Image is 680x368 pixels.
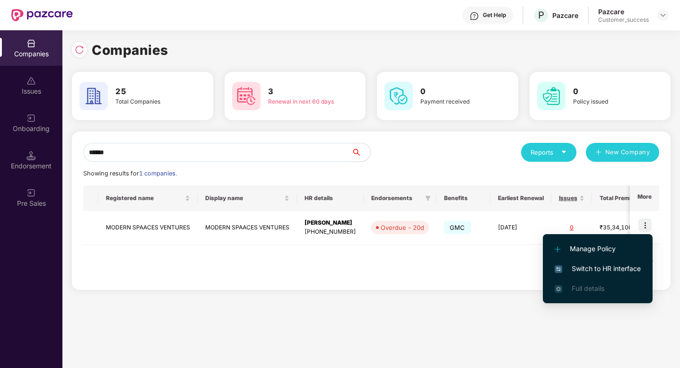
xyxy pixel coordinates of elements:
[26,151,36,160] img: svg+xml;base64,PHN2ZyB3aWR0aD0iMTQuNSIgaGVpZ2h0PSIxNC41IiB2aWV3Qm94PSIwIDAgMTYgMTYiIGZpbGw9Im5vbm...
[26,114,36,123] img: svg+xml;base64,PHN2ZyB3aWR0aD0iMjAiIGhlaWdodD0iMjAiIHZpZXdCb3g9IjAgMCAyMCAyMCIgZmlsbD0ibm9uZSIgeG...
[444,221,471,234] span: GMC
[305,228,356,237] div: [PHONE_NUMBER]
[79,82,108,110] img: svg+xml;base64,PHN2ZyB4bWxucz0iaHR0cDovL3d3dy53My5vcmcvMjAwMC9zdmciIHdpZHRoPSI2MCIgaGVpZ2h0PSI2MC...
[586,143,659,162] button: plusNew Company
[538,9,544,21] span: P
[630,185,659,211] th: More
[26,188,36,198] img: svg+xml;base64,PHN2ZyB3aWR0aD0iMjAiIGhlaWdodD0iMjAiIHZpZXdCb3g9IjAgMCAyMCAyMCIgZmlsbD0ibm9uZSIgeG...
[75,45,84,54] img: svg+xml;base64,PHN2ZyBpZD0iUmVsb2FkLTMyeDMyIiB4bWxucz0iaHR0cDovL3d3dy53My5vcmcvMjAwMC9zdmciIHdpZH...
[490,185,551,211] th: Earliest Renewal
[351,143,371,162] button: search
[297,185,364,211] th: HR details
[559,194,577,202] span: Issues
[598,7,649,16] div: Pazcare
[139,170,177,177] span: 1 companies.
[555,244,641,254] span: Manage Policy
[26,39,36,48] img: svg+xml;base64,PHN2ZyBpZD0iQ29tcGFuaWVzIiB4bWxucz0iaHR0cDovL3d3dy53My5vcmcvMjAwMC9zdmciIHdpZHRoPS...
[573,86,644,98] h3: 0
[11,9,73,21] img: New Pazcare Logo
[205,194,282,202] span: Display name
[305,219,356,228] div: [PERSON_NAME]
[531,148,567,157] div: Reports
[638,219,652,232] img: icon
[600,223,647,232] div: ₹35,34,100
[115,97,186,106] div: Total Companies
[572,284,604,292] span: Full details
[420,97,491,106] div: Payment received
[559,223,584,232] div: 0
[98,185,198,211] th: Registered name
[351,149,370,156] span: search
[198,185,297,211] th: Display name
[592,185,654,211] th: Total Premium
[92,40,168,61] h1: Companies
[83,170,177,177] span: Showing results for
[384,82,413,110] img: svg+xml;base64,PHN2ZyB4bWxucz0iaHR0cDovL3d3dy53My5vcmcvMjAwMC9zdmciIHdpZHRoPSI2MCIgaGVpZ2h0PSI2MC...
[490,211,551,245] td: [DATE]
[470,11,479,21] img: svg+xml;base64,PHN2ZyBpZD0iSGVscC0zMngzMiIgeG1sbnM9Imh0dHA6Ly93d3cudzMub3JnLzIwMDAvc3ZnIiB3aWR0aD...
[198,211,297,245] td: MODERN SPAACES VENTURES
[555,263,641,274] span: Switch to HR interface
[232,82,261,110] img: svg+xml;base64,PHN2ZyB4bWxucz0iaHR0cDovL3d3dy53My5vcmcvMjAwMC9zdmciIHdpZHRoPSI2MCIgaGVpZ2h0PSI2MC...
[483,11,506,19] div: Get Help
[423,193,433,204] span: filter
[26,76,36,86] img: svg+xml;base64,PHN2ZyBpZD0iSXNzdWVzX2Rpc2FibGVkIiB4bWxucz0iaHR0cDovL3d3dy53My5vcmcvMjAwMC9zdmciIH...
[605,148,650,157] span: New Company
[98,211,198,245] td: MODERN SPAACES VENTURES
[425,195,431,201] span: filter
[600,194,640,202] span: Total Premium
[555,285,562,293] img: svg+xml;base64,PHN2ZyB4bWxucz0iaHR0cDovL3d3dy53My5vcmcvMjAwMC9zdmciIHdpZHRoPSIxNi4zNjMiIGhlaWdodD...
[595,149,602,157] span: plus
[106,194,183,202] span: Registered name
[555,265,562,273] img: svg+xml;base64,PHN2ZyB4bWxucz0iaHR0cDovL3d3dy53My5vcmcvMjAwMC9zdmciIHdpZHRoPSIxNiIgaGVpZ2h0PSIxNi...
[420,86,491,98] h3: 0
[268,86,339,98] h3: 3
[537,82,566,110] img: svg+xml;base64,PHN2ZyB4bWxucz0iaHR0cDovL3d3dy53My5vcmcvMjAwMC9zdmciIHdpZHRoPSI2MCIgaGVpZ2h0PSI2MC...
[552,11,578,20] div: Pazcare
[555,246,560,252] img: svg+xml;base64,PHN2ZyB4bWxucz0iaHR0cDovL3d3dy53My5vcmcvMjAwMC9zdmciIHdpZHRoPSIxMi4yMDEiIGhlaWdodD...
[573,97,644,106] div: Policy issued
[551,185,592,211] th: Issues
[659,11,667,19] img: svg+xml;base64,PHN2ZyBpZD0iRHJvcGRvd24tMzJ4MzIiIHhtbG5zPSJodHRwOi8vd3d3LnczLm9yZy8yMDAwL3N2ZyIgd2...
[436,185,490,211] th: Benefits
[598,16,649,24] div: Customer_success
[561,149,567,155] span: caret-down
[115,86,186,98] h3: 25
[371,194,421,202] span: Endorsements
[381,223,424,232] div: Overdue - 20d
[268,97,339,106] div: Renewal in next 60 days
